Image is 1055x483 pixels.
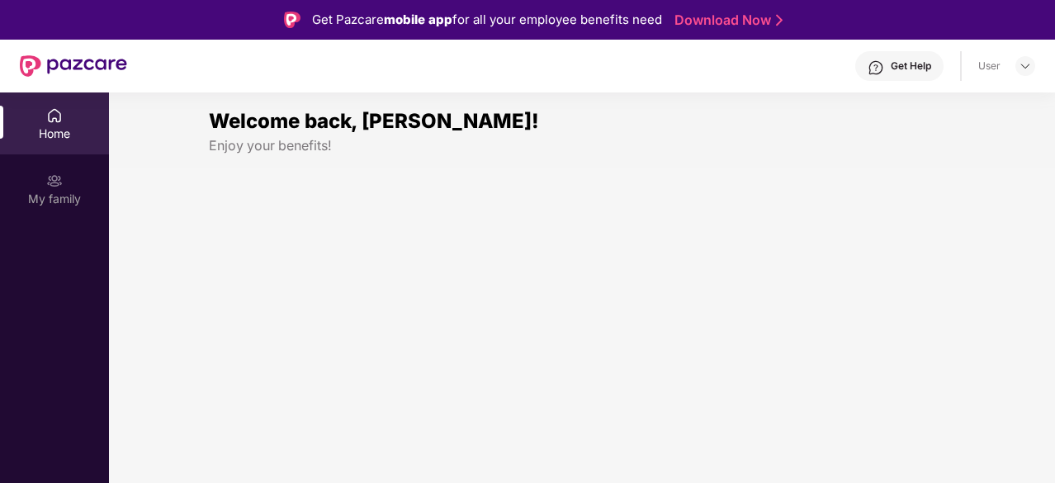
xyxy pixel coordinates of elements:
[284,12,300,28] img: Logo
[46,107,63,124] img: svg+xml;base64,PHN2ZyBpZD0iSG9tZSIgeG1sbnM9Imh0dHA6Ly93d3cudzMub3JnLzIwMDAvc3ZnIiB3aWR0aD0iMjAiIG...
[868,59,884,76] img: svg+xml;base64,PHN2ZyBpZD0iSGVscC0zMngzMiIgeG1sbnM9Imh0dHA6Ly93d3cudzMub3JnLzIwMDAvc3ZnIiB3aWR0aD...
[891,59,931,73] div: Get Help
[209,109,539,133] span: Welcome back, [PERSON_NAME]!
[46,173,63,189] img: svg+xml;base64,PHN2ZyB3aWR0aD0iMjAiIGhlaWdodD0iMjAiIHZpZXdCb3g9IjAgMCAyMCAyMCIgZmlsbD0ibm9uZSIgeG...
[776,12,783,29] img: Stroke
[674,12,778,29] a: Download Now
[1019,59,1032,73] img: svg+xml;base64,PHN2ZyBpZD0iRHJvcGRvd24tMzJ4MzIiIHhtbG5zPSJodHRwOi8vd3d3LnczLm9yZy8yMDAwL3N2ZyIgd2...
[384,12,452,27] strong: mobile app
[20,55,127,77] img: New Pazcare Logo
[209,137,955,154] div: Enjoy your benefits!
[978,59,1001,73] div: User
[312,10,662,30] div: Get Pazcare for all your employee benefits need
